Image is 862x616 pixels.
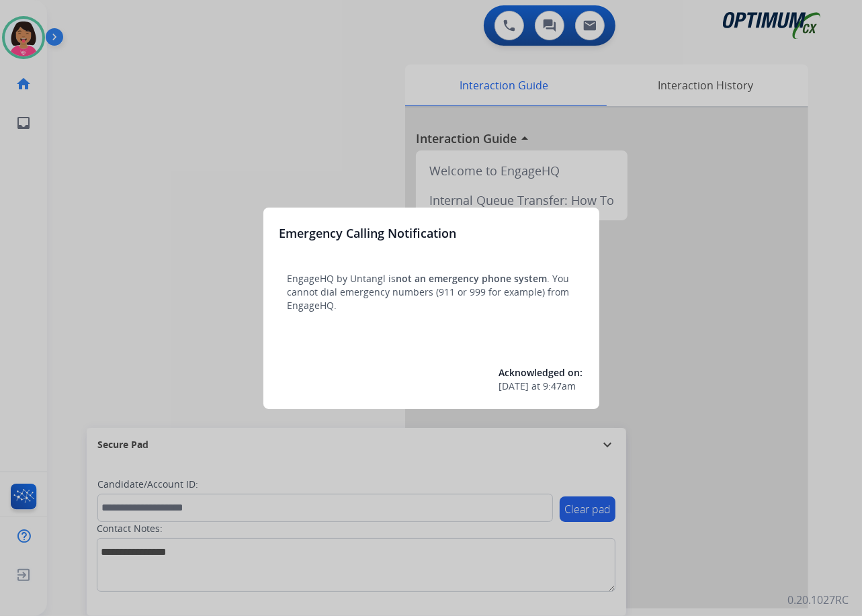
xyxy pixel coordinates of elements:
h3: Emergency Calling Notification [279,224,457,243]
span: [DATE] [499,380,529,393]
span: Acknowledged on: [499,366,583,379]
span: 9:47am [544,380,576,393]
div: at [499,380,583,393]
p: EngageHQ by Untangl is . You cannot dial emergency numbers (911 or 999 for example) from EngageHQ. [288,272,575,312]
p: 0.20.1027RC [787,592,849,608]
span: not an emergency phone system [396,272,548,285]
